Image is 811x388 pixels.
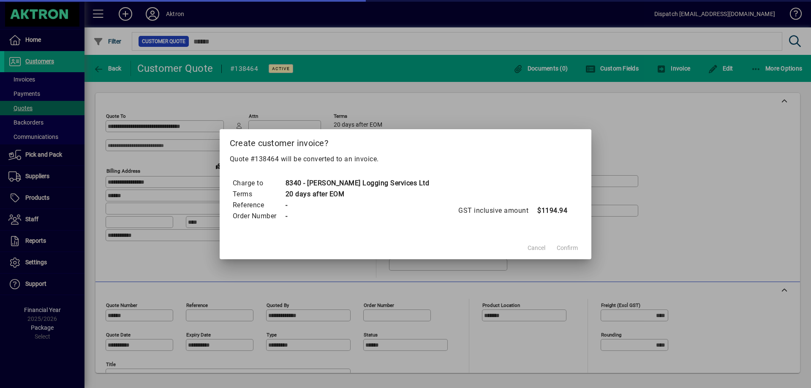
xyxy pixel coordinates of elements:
td: - [285,200,430,211]
h2: Create customer invoice? [220,129,592,154]
td: 20 days after EOM [285,189,430,200]
td: GST inclusive amount [458,205,537,216]
td: - [285,211,430,222]
td: Order Number [232,211,285,222]
td: 8340 - [PERSON_NAME] Logging Services Ltd [285,178,430,189]
td: Charge to [232,178,285,189]
td: Reference [232,200,285,211]
p: Quote #138464 will be converted to an invoice. [230,154,582,164]
td: Terms [232,189,285,200]
td: $1194.94 [537,205,571,216]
